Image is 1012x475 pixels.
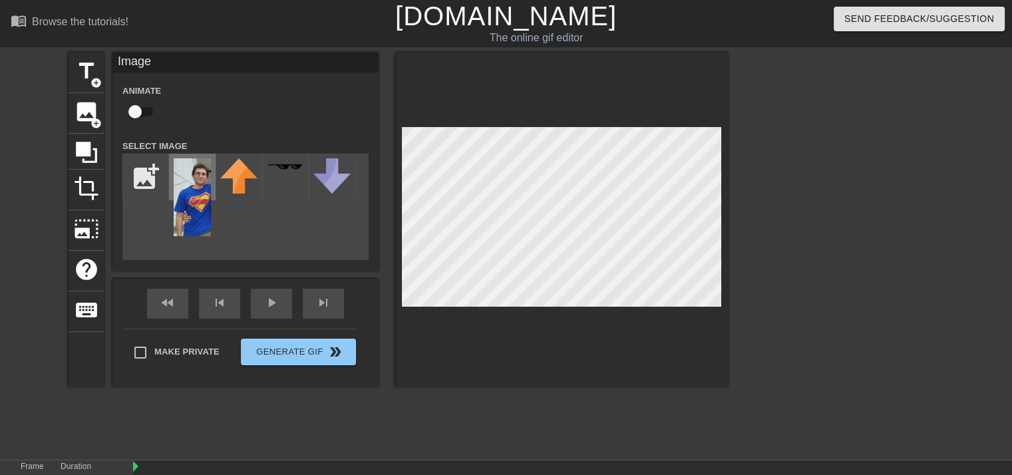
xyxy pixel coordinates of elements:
span: double_arrow [327,344,343,360]
span: menu_book [11,13,27,29]
span: Make Private [154,345,220,359]
span: skip_next [315,295,331,311]
button: Generate Gif [241,339,356,365]
img: v11dj-duemila4__1_-removebg-preview.png [174,158,211,236]
span: keyboard [74,297,99,323]
span: skip_previous [212,295,228,311]
div: Image [112,53,379,73]
label: Duration [61,463,91,471]
span: photo_size_select_large [74,216,99,241]
span: fast_rewind [160,295,176,311]
label: Animate [122,84,161,98]
div: Browse the tutorials! [32,16,128,27]
span: image [74,99,99,124]
img: upvote.png [220,158,257,194]
a: [DOMAIN_NAME] [395,1,617,31]
img: downvote.png [313,158,351,194]
span: crop [74,176,99,201]
a: Browse the tutorials! [11,13,128,33]
span: add_circle [90,77,102,88]
span: Send Feedback/Suggestion [844,11,994,27]
span: title [74,59,99,84]
span: help [74,257,99,282]
span: play_arrow [263,295,279,311]
button: Send Feedback/Suggestion [834,7,1005,31]
div: The online gif editor [344,30,729,46]
span: Generate Gif [246,344,351,360]
img: deal-with-it.png [267,163,304,170]
label: Select Image [122,140,188,153]
span: add_circle [90,118,102,129]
